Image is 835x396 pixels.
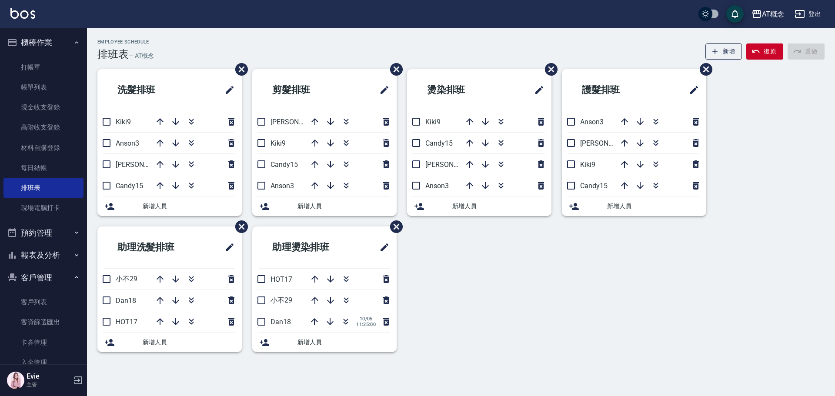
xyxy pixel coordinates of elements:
[3,198,83,218] a: 現場電腦打卡
[271,296,292,304] span: 小不29
[407,196,551,216] div: 新增人員
[3,292,83,312] a: 客戶列表
[384,214,404,240] span: 刪除班表
[143,202,235,211] span: 新增人員
[97,196,242,216] div: 新增人員
[271,139,286,147] span: Kiki9
[384,57,404,82] span: 刪除班表
[97,39,154,45] h2: Employee Schedule
[356,322,376,327] span: 11:25:00
[3,222,83,244] button: 預約管理
[607,202,699,211] span: 新增人員
[414,74,504,106] h2: 燙染排班
[3,244,83,266] button: 報表及分析
[3,31,83,54] button: 櫃檯作業
[425,160,481,169] span: [PERSON_NAME]2
[3,333,83,353] a: 卡券管理
[297,202,390,211] span: 新增人員
[219,237,235,258] span: 修改班表的標題
[116,139,139,147] span: Anson3
[116,296,136,305] span: Dan18
[97,48,129,60] h3: 排班表
[425,139,453,147] span: Candy15
[3,178,83,198] a: 排班表
[229,57,249,82] span: 刪除班表
[538,57,559,82] span: 刪除班表
[116,118,131,126] span: Kiki9
[271,182,294,190] span: Anson3
[356,316,376,322] span: 10/05
[97,333,242,352] div: 新增人員
[116,275,137,283] span: 小不29
[425,118,441,126] span: Kiki9
[374,80,390,100] span: 修改班表的標題
[271,160,298,169] span: Candy15
[580,160,595,169] span: Kiki9
[271,318,291,326] span: Dan18
[3,266,83,289] button: 客戶管理
[219,80,235,100] span: 修改班表的標題
[10,8,35,19] img: Logo
[693,57,714,82] span: 刪除班表
[3,353,83,373] a: 入金管理
[7,372,24,389] img: Person
[425,182,449,190] span: Anson3
[27,381,71,389] p: 主管
[229,214,249,240] span: 刪除班表
[374,237,390,258] span: 修改班表的標題
[746,43,783,60] button: 復原
[3,117,83,137] a: 高階收支登錄
[3,158,83,178] a: 每日結帳
[104,74,194,106] h2: 洗髮排班
[580,139,636,147] span: [PERSON_NAME]2
[271,118,327,126] span: [PERSON_NAME]2
[684,80,699,100] span: 修改班表的標題
[562,196,706,216] div: 新增人員
[252,333,397,352] div: 新增人員
[3,312,83,332] a: 客資篩選匯出
[726,5,744,23] button: save
[116,318,137,326] span: HOT17
[452,202,544,211] span: 新增人員
[580,182,608,190] span: Candy15
[252,196,397,216] div: 新增人員
[104,232,203,263] h2: 助理洗髮排班
[762,9,784,20] div: AT概念
[259,74,349,106] h2: 剪髮排班
[116,182,143,190] span: Candy15
[271,275,292,283] span: HOT17
[3,138,83,158] a: 材料自購登錄
[791,6,825,22] button: 登出
[748,5,788,23] button: AT概念
[116,160,172,169] span: [PERSON_NAME]2
[580,118,604,126] span: Anson3
[3,97,83,117] a: 現金收支登錄
[297,338,390,347] span: 新增人員
[569,74,658,106] h2: 護髮排班
[143,338,235,347] span: 新增人員
[27,372,71,381] h5: Evie
[259,232,358,263] h2: 助理燙染排班
[3,57,83,77] a: 打帳單
[129,51,154,60] h6: — AT概念
[529,80,544,100] span: 修改班表的標題
[705,43,742,60] button: 新增
[3,77,83,97] a: 帳單列表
